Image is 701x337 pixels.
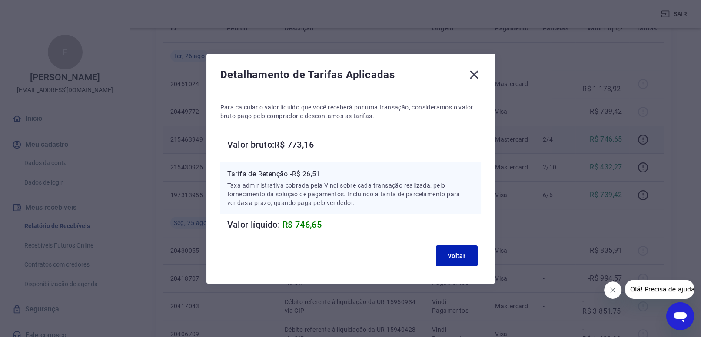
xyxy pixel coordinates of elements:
[5,6,73,13] span: Olá! Precisa de ajuda?
[220,103,481,120] p: Para calcular o valor líquido que você receberá por uma transação, consideramos o valor bruto pag...
[220,68,481,85] div: Detalhamento de Tarifas Aplicadas
[227,181,474,207] p: Taxa administrativa cobrada pela Vindi sobre cada transação realizada, pelo fornecimento da soluç...
[227,138,481,152] h6: Valor bruto: R$ 773,16
[282,219,322,230] span: R$ 746,65
[227,169,474,179] p: Tarifa de Retenção: -R$ 26,51
[604,281,621,299] iframe: Fechar mensagem
[436,245,478,266] button: Voltar
[625,280,694,299] iframe: Mensagem da empresa
[666,302,694,330] iframe: Botão para abrir a janela de mensagens
[227,218,481,231] h6: Valor líquido:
